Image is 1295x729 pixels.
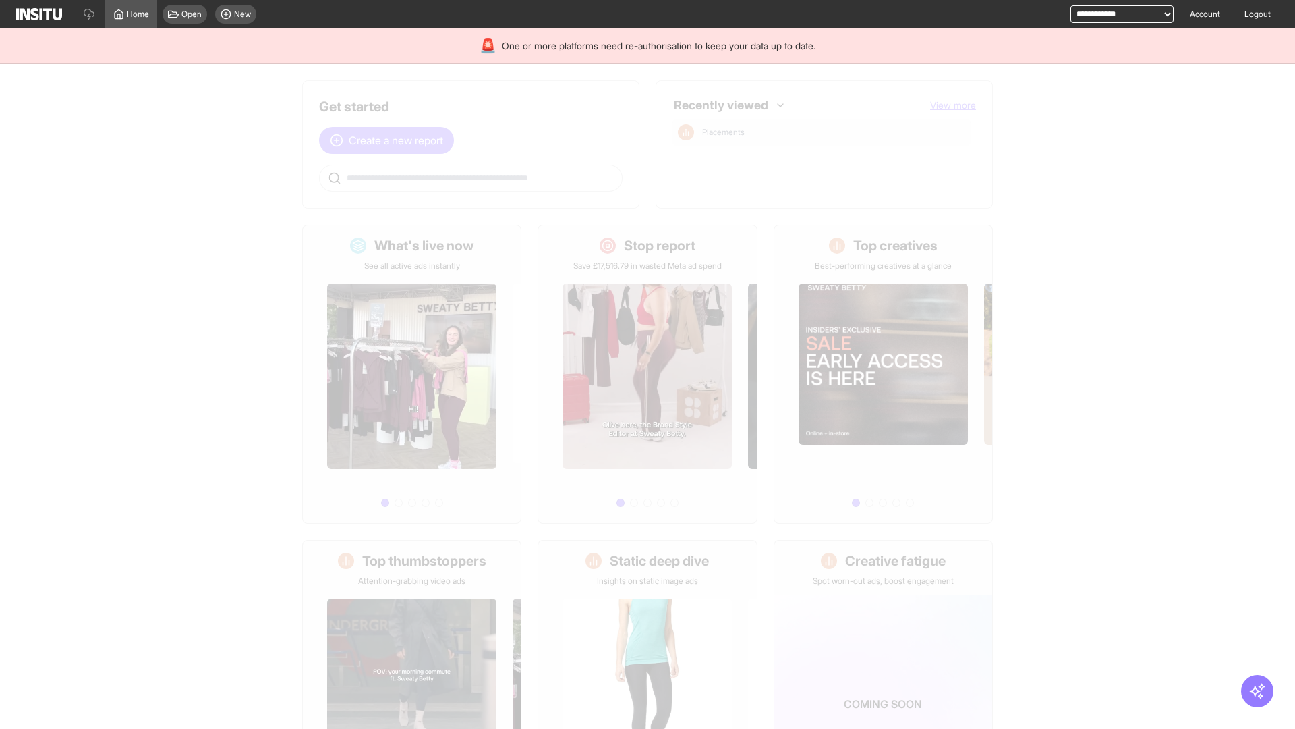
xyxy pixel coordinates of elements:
span: One or more platforms need re-authorisation to keep your data up to date. [502,39,815,53]
span: Home [127,9,149,20]
span: Open [181,9,202,20]
span: New [234,9,251,20]
div: 🚨 [480,36,496,55]
img: Logo [16,8,62,20]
